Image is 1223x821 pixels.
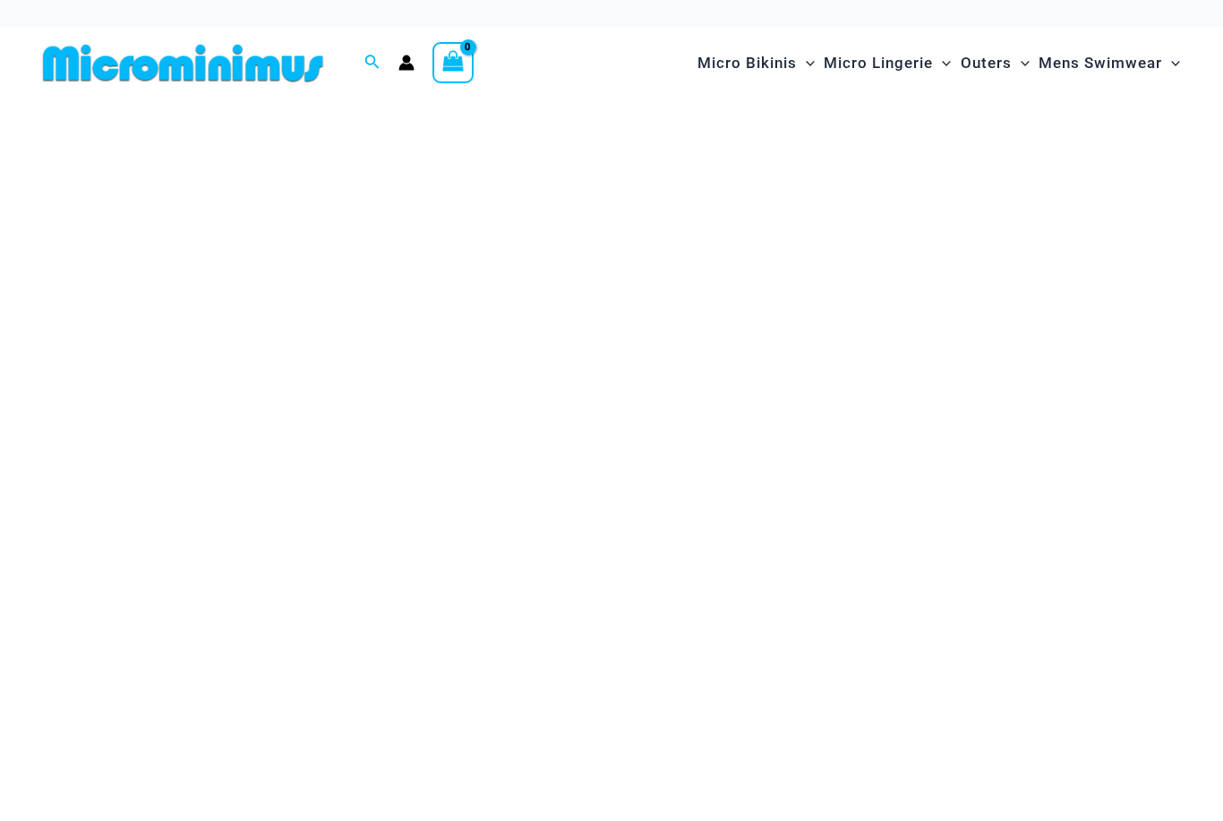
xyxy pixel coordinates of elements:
span: Menu Toggle [797,40,815,86]
span: Menu Toggle [933,40,951,86]
span: Micro Lingerie [824,40,933,86]
a: Micro LingerieMenu ToggleMenu Toggle [819,36,955,90]
span: Menu Toggle [1012,40,1030,86]
a: View Shopping Cart, empty [432,42,474,83]
a: Account icon link [398,55,415,71]
span: Mens Swimwear [1039,40,1162,86]
a: OutersMenu ToggleMenu Toggle [956,36,1034,90]
span: Menu Toggle [1162,40,1180,86]
img: MM SHOP LOGO FLAT [36,43,330,83]
nav: Site Navigation [690,33,1187,93]
a: Search icon link [364,52,381,74]
span: Outers [961,40,1012,86]
span: Micro Bikinis [697,40,797,86]
a: Mens SwimwearMenu ToggleMenu Toggle [1034,36,1185,90]
a: Micro BikinisMenu ToggleMenu Toggle [693,36,819,90]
